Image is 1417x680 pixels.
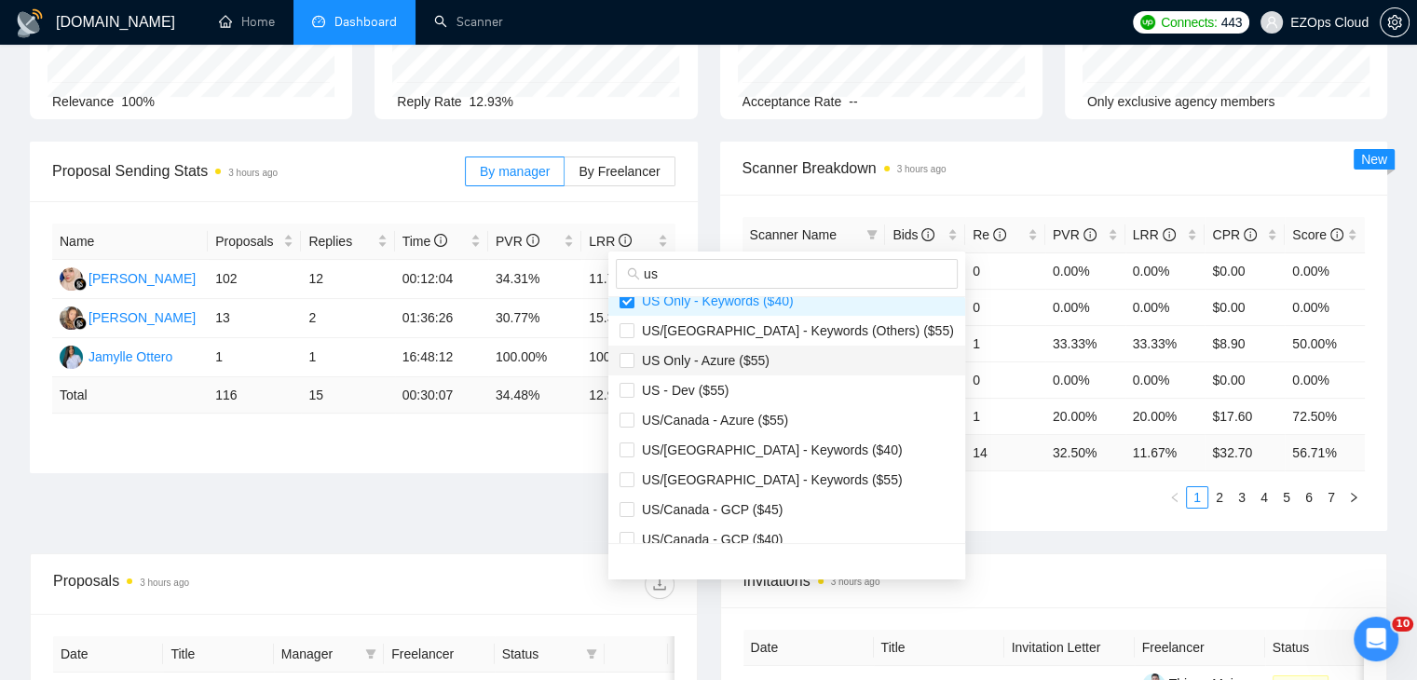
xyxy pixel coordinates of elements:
th: Freelancer [384,636,494,673]
td: 13 [208,299,301,338]
a: 3 [1232,487,1252,508]
th: Manager [274,636,384,673]
td: 20.00% [1045,398,1125,434]
span: Scanner Breakdown [743,156,1366,180]
span: US/Canada - GCP ($40) [634,532,783,547]
span: US Only - Azure ($55) [634,353,770,368]
td: $0.00 [1205,361,1285,398]
span: filter [866,229,878,240]
a: 1 [1187,487,1207,508]
td: 15 [301,377,394,414]
span: US/[GEOGRAPHIC_DATA] - Keywords ($40) [634,442,903,457]
td: 01:36:26 [395,299,488,338]
td: 72.50% [1285,398,1365,434]
a: 2 [1209,487,1230,508]
span: Replies [308,231,373,252]
img: NK [60,306,83,330]
span: LRR [589,234,632,249]
div: Proposals [53,569,363,599]
span: Score [1292,227,1342,242]
div: [PERSON_NAME] [89,268,196,289]
span: filter [361,640,380,668]
span: CPR [1212,227,1256,242]
span: info-circle [1083,228,1097,241]
td: 15.38% [581,299,674,338]
th: Replies [301,224,394,260]
td: 116 [208,377,301,414]
td: 33.33% [1125,325,1206,361]
a: 6 [1299,487,1319,508]
span: info-circle [1330,228,1343,241]
td: 50.00% [1285,325,1365,361]
td: 0.00% [1285,252,1365,289]
span: info-circle [619,234,632,247]
span: Time [402,234,447,249]
td: 0.00% [1045,252,1125,289]
li: 3 [1231,486,1253,509]
td: 102 [208,260,301,299]
a: homeHome [219,14,275,30]
button: download [645,569,674,599]
span: download [646,577,674,592]
span: search [627,267,640,280]
span: Reply Rate [397,94,461,109]
span: info-circle [993,228,1006,241]
td: 12.93 % [581,377,674,414]
span: 10 [1392,617,1413,632]
td: 0.00% [1045,361,1125,398]
span: Re [973,227,1006,242]
li: Previous Page [1164,486,1186,509]
td: 33.33% [1045,325,1125,361]
td: 00:30:07 [395,377,488,414]
li: 5 [1275,486,1298,509]
span: New [1361,152,1387,167]
a: 7 [1321,487,1342,508]
a: NK[PERSON_NAME] [60,309,196,324]
time: 3 hours ago [140,578,189,588]
td: $8.90 [1205,325,1285,361]
td: Total [52,377,208,414]
img: gigradar-bm.png [74,278,87,291]
td: 56.71 % [1285,434,1365,470]
th: Title [874,630,1004,666]
td: 1 [965,325,1045,361]
td: 0 [965,361,1045,398]
td: 12 [301,260,394,299]
span: -- [849,94,857,109]
iframe: Intercom live chat [1354,617,1398,661]
td: $ 32.70 [1205,434,1285,470]
span: Status [502,644,579,664]
td: 0.00% [1125,252,1206,289]
span: Invitations [743,569,1365,592]
span: left [1169,492,1180,503]
a: AJ[PERSON_NAME] [60,270,196,285]
td: 0.00% [1045,289,1125,325]
td: 0 [965,289,1045,325]
th: Title [163,636,273,673]
span: 100% [121,94,155,109]
span: US/Canada - GCP ($45) [634,502,783,517]
span: PVR [1053,227,1097,242]
span: Dashboard [334,14,397,30]
span: Acceptance Rate [743,94,842,109]
a: 4 [1254,487,1274,508]
img: gigradar-bm.png [74,317,87,330]
td: 100.00% [581,338,674,377]
th: Invitation Letter [1004,630,1135,666]
li: 2 [1208,486,1231,509]
td: $17.60 [1205,398,1285,434]
th: Freelancer [1135,630,1265,666]
span: US/[GEOGRAPHIC_DATA] - Keywords ($55) [634,472,903,487]
li: 1 [1186,486,1208,509]
li: 7 [1320,486,1342,509]
td: 32.50 % [1045,434,1125,470]
th: Proposals [208,224,301,260]
span: info-circle [1163,228,1176,241]
span: info-circle [1244,228,1257,241]
td: 34.48 % [488,377,581,414]
time: 3 hours ago [897,164,947,174]
span: Only exclusive agency members [1087,94,1275,109]
span: US Only - Keywords ($40) [634,293,794,308]
span: info-circle [921,228,934,241]
td: 1 [208,338,301,377]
